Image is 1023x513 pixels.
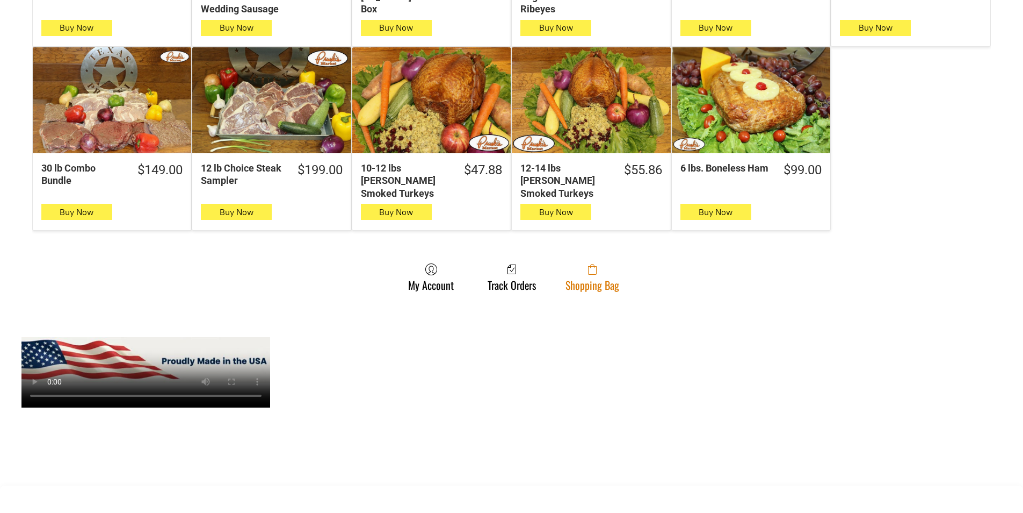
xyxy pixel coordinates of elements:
[220,207,253,217] span: Buy Now
[699,207,732,217] span: Buy Now
[352,47,511,153] a: 10-12 lbs Pruski&#39;s Smoked Turkeys
[60,207,93,217] span: Buy Now
[464,162,502,179] div: $47.88
[192,162,351,187] a: $199.0012 lb Choice Steak Sampler
[60,23,93,33] span: Buy Now
[201,204,272,220] button: Buy Now
[33,162,191,187] a: $149.0030 lb Combo Bundle
[512,47,670,153] a: 12-14 lbs Pruski&#39;s Smoked Turkeys
[403,263,459,291] a: My Account
[783,162,822,179] div: $99.00
[201,162,283,187] div: 12 lb Choice Steak Sampler
[624,162,662,179] div: $55.86
[361,162,450,199] div: 10-12 lbs [PERSON_NAME] Smoked Turkeys
[41,20,112,36] button: Buy Now
[361,20,432,36] button: Buy Now
[520,20,591,36] button: Buy Now
[512,162,670,199] a: $55.8612-14 lbs [PERSON_NAME] Smoked Turkeys
[560,263,625,291] a: Shopping Bag
[840,20,911,36] button: Buy Now
[379,207,413,217] span: Buy Now
[520,204,591,220] button: Buy Now
[379,23,413,33] span: Buy Now
[137,162,183,179] div: $149.00
[680,204,751,220] button: Buy Now
[33,47,191,153] a: 30 lb Combo Bundle
[680,20,751,36] button: Buy Now
[41,204,112,220] button: Buy Now
[699,23,732,33] span: Buy Now
[482,263,541,291] a: Track Orders
[201,20,272,36] button: Buy Now
[41,162,124,187] div: 30 lb Combo Bundle
[680,162,770,174] div: 6 lbs. Boneless Ham
[539,207,573,217] span: Buy Now
[520,162,610,199] div: 12-14 lbs [PERSON_NAME] Smoked Turkeys
[361,204,432,220] button: Buy Now
[352,162,511,199] a: $47.8810-12 lbs [PERSON_NAME] Smoked Turkeys
[298,162,343,179] div: $199.00
[672,162,830,179] a: $99.006 lbs. Boneless Ham
[539,23,573,33] span: Buy Now
[859,23,893,33] span: Buy Now
[672,47,830,153] a: 6 lbs. Boneless Ham
[220,23,253,33] span: Buy Now
[192,47,351,153] a: 12 lb Choice Steak Sampler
